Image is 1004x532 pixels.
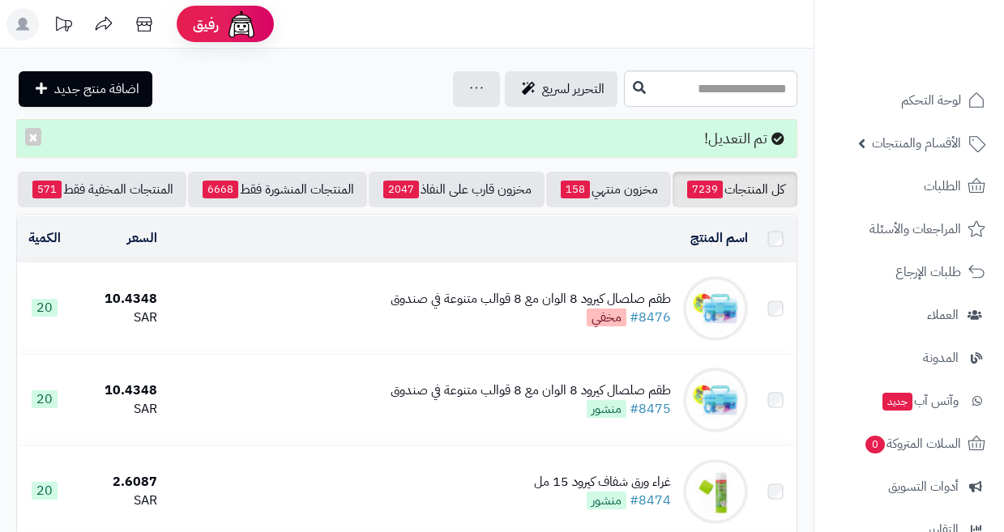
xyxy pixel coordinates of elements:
a: التحرير لسريع [505,71,617,107]
a: أدوات التسويق [824,467,994,506]
span: مخفي [587,309,626,326]
a: المنتجات المخفية فقط571 [18,172,186,207]
span: 20 [32,390,58,408]
a: السعر [127,228,157,248]
span: السلات المتروكة [864,432,961,455]
a: المنتجات المنشورة فقط6668 [188,172,367,207]
div: 10.4348 [79,290,157,309]
span: 2047 [383,181,419,198]
span: جديد [882,393,912,411]
span: 7239 [687,181,723,198]
span: 6668 [203,181,238,198]
a: مخزون منتهي158 [546,172,671,207]
a: طلبات الإرجاع [824,253,994,292]
span: 20 [32,482,58,500]
span: 571 [32,181,62,198]
span: اضافة منتج جديد [54,79,139,99]
span: لوحة التحكم [901,89,961,112]
a: الطلبات [824,167,994,206]
div: 10.4348 [79,381,157,400]
span: طلبات الإرجاع [895,261,961,283]
span: منشور [587,400,626,418]
span: التحرير لسريع [542,79,605,99]
div: SAR [79,400,157,419]
a: العملاء [824,296,994,334]
img: طقم صلصال كيرود 8 الوان مع 8 قوالب متنوعة في صندوق [683,368,748,432]
a: كل المنتجات7239 [673,172,797,207]
span: الطلبات [924,175,961,198]
span: العملاء [927,304,959,326]
button: × [25,128,41,146]
span: أدوات التسويق [888,475,959,498]
a: #8474 [630,491,671,510]
a: المراجعات والأسئلة [824,210,994,249]
span: الأقسام والمنتجات [872,132,961,155]
span: المراجعات والأسئلة [869,218,961,240]
a: المدونة [824,338,994,377]
span: منشور [587,492,626,509]
span: 0 [865,436,885,453]
a: السلات المتروكة0 [824,424,994,463]
a: #8476 [630,308,671,327]
a: اسم المنتج [690,228,748,248]
a: اضافة منتج جديد [19,71,152,107]
img: ai-face.png [225,8,258,40]
div: SAR [79,492,157,510]
span: المدونة [923,347,959,369]
img: طقم صلصال كيرود 8 الوان مع 8 قوالب متنوعة في صندوق [683,276,748,341]
a: تحديثات المنصة [43,8,83,45]
span: وآتس آب [881,389,959,412]
div: طقم صلصال كيرود 8 الوان مع 8 قوالب متنوعة في صندوق [391,290,671,309]
div: غراء ورق شفاف كيرود 15 مل [534,473,671,492]
span: 158 [561,181,590,198]
a: لوحة التحكم [824,81,994,120]
span: رفيق [193,15,219,34]
a: مخزون قارب على النفاذ2047 [369,172,545,207]
div: SAR [79,309,157,327]
a: #8475 [630,399,671,419]
div: 2.6087 [79,473,157,492]
div: طقم صلصال كيرود 8 الوان مع 8 قوالب متنوعة في صندوق [391,381,671,400]
a: الكمية [28,228,61,248]
a: وآتس آبجديد [824,381,994,420]
img: غراء ورق شفاف كيرود 15 مل [683,459,748,524]
span: 20 [32,299,58,317]
div: تم التعديل! [16,119,797,158]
